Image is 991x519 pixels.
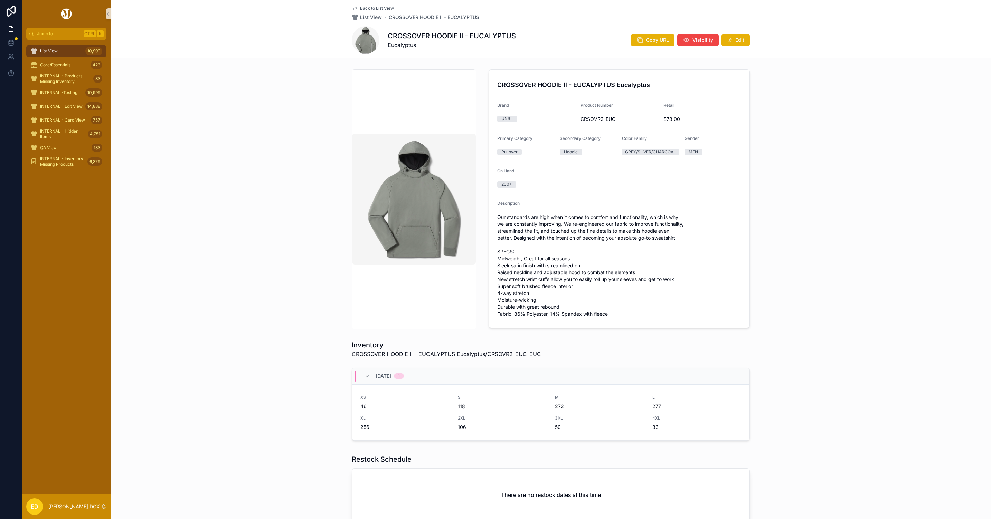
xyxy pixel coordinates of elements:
[677,34,719,46] button: Visibility
[26,155,106,168] a: INTERNAL - Inventory Missing Products6,379
[360,403,450,410] span: 46
[352,454,412,464] h1: Restock Schedule
[40,104,83,109] span: INTERNAL - Edit View
[721,34,750,46] button: Edit
[40,62,70,68] span: Core/Essentials
[646,37,669,44] span: Copy URL
[60,8,73,19] img: App logo
[26,45,106,57] a: List View10,999
[652,403,742,410] span: 277
[388,31,516,41] h1: CROSSOVER HOODIE II - EUCALYPTUS
[40,145,57,151] span: QA View
[26,142,106,154] a: QA View133
[497,201,520,206] span: Description
[501,181,512,188] div: 200+
[555,424,644,431] span: 50
[652,415,742,421] span: 4XL
[352,6,394,11] a: Back to List View
[26,59,106,71] a: Core/Essentials423
[501,116,513,122] div: UNRL
[40,128,85,140] span: INTERNAL - Hidden Items
[458,403,547,410] span: 118
[40,73,91,84] span: INTERNAL - Products Missing Inventory
[360,415,450,421] span: XL
[622,136,647,141] span: Color Family
[663,116,741,123] span: $78.00
[85,102,102,110] div: 14,888
[352,340,541,350] h1: Inventory
[685,136,699,141] span: Gender
[352,385,749,440] a: XS46S118M272L277XL2562XL1063XL504XL33
[581,103,613,108] span: Product Number
[398,373,400,379] div: 1
[26,114,106,126] a: INTERNAL - Card View757
[692,37,713,44] span: Visibility
[37,31,81,37] span: Jump to...
[92,144,102,152] div: 133
[360,6,394,11] span: Back to List View
[497,103,509,108] span: Brand
[560,136,601,141] span: Secondary Category
[352,134,476,265] img: CROSSOVER-HOODIE-2-EUCALYPTUS.webp
[40,156,85,167] span: INTERNAL - Inventory Missing Products
[352,350,541,358] span: CROSSOVER HOODIE II - EUCALYPTUS Eucalyptus/CRSOVR2-EUC-EUC
[652,424,742,431] span: 33
[40,48,58,54] span: List View
[48,503,100,510] p: [PERSON_NAME] DCX
[458,415,547,421] span: 2XL
[26,128,106,140] a: INTERNAL - Hidden Items4,751
[689,149,698,155] div: MEN
[388,41,516,49] span: Eucalyptus
[555,403,644,410] span: 272
[652,395,742,400] span: L
[458,395,547,400] span: S
[31,502,38,511] span: ED
[93,75,102,83] div: 33
[87,157,102,166] div: 6,379
[625,149,676,155] div: GREY/SILVER/CHARCOAL
[631,34,674,46] button: Copy URL
[360,395,450,400] span: XS
[497,80,741,89] h4: CROSSOVER HOODIE II - EUCALYPTUS Eucalyptus
[91,116,102,124] div: 757
[501,491,601,499] h2: There are no restock dates at this time
[497,136,532,141] span: Primary Category
[555,415,644,421] span: 3XL
[555,395,644,400] span: M
[497,168,514,173] span: On Hand
[84,30,96,37] span: Ctrl
[458,424,547,431] span: 106
[360,424,450,431] span: 256
[389,14,479,21] a: CROSSOVER HOODIE II - EUCALYPTUS
[26,28,106,40] button: Jump to...CtrlK
[663,103,674,108] span: Retail
[26,73,106,85] a: INTERNAL - Products Missing Inventory33
[85,47,102,55] div: 10,999
[40,117,85,123] span: INTERNAL - Card View
[97,31,103,37] span: K
[26,100,106,113] a: INTERNAL - Edit View14,888
[352,14,382,21] a: List View
[376,373,391,379] span: [DATE]
[581,116,658,123] span: CRSOVR2-EUC
[85,88,102,97] div: 10,999
[40,90,77,95] span: INTERNAL -Testing
[91,61,102,69] div: 423
[360,14,382,21] span: List View
[26,86,106,99] a: INTERNAL -Testing10,999
[497,214,741,317] span: Our standards are high when it comes to comfort and functionality, which is why we are constantly...
[564,149,578,155] div: Hoodie
[22,40,111,177] div: scrollable content
[501,149,518,155] div: Pullover
[88,130,102,138] div: 4,751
